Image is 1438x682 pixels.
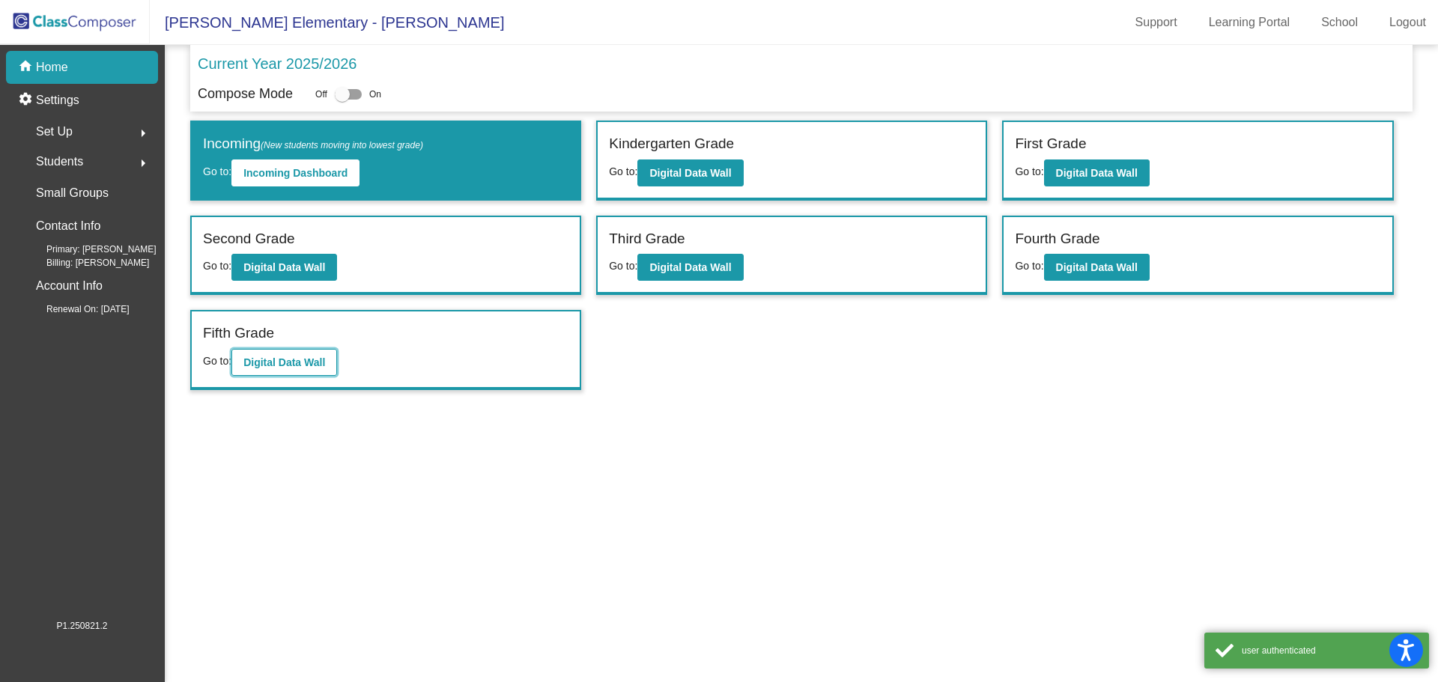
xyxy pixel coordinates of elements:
mat-icon: arrow_right [134,124,152,142]
span: (New students moving into lowest grade) [261,140,423,150]
p: Small Groups [36,183,109,204]
button: Digital Data Wall [231,254,337,281]
span: Off [315,88,327,101]
div: user authenticated [1242,644,1418,657]
b: Digital Data Wall [649,167,731,179]
label: First Grade [1015,133,1086,155]
span: Set Up [36,121,73,142]
span: Go to: [203,260,231,272]
p: Compose Mode [198,84,293,104]
b: Digital Data Wall [649,261,731,273]
b: Digital Data Wall [1056,261,1138,273]
label: Fifth Grade [203,323,274,344]
mat-icon: arrow_right [134,154,152,172]
b: Digital Data Wall [243,356,325,368]
span: Go to: [203,165,231,177]
b: Incoming Dashboard [243,167,348,179]
label: Incoming [203,133,423,155]
label: Second Grade [203,228,295,250]
p: Current Year 2025/2026 [198,52,357,75]
a: Learning Portal [1197,10,1302,34]
span: Go to: [609,165,637,177]
mat-icon: settings [18,91,36,109]
p: Home [36,58,68,76]
span: Students [36,151,83,172]
p: Account Info [36,275,103,296]
label: Third Grade [609,228,685,250]
span: Go to: [1015,165,1043,177]
a: Logout [1377,10,1438,34]
button: Digital Data Wall [231,349,337,376]
span: [PERSON_NAME] Elementary - [PERSON_NAME] [150,10,504,34]
span: Renewal On: [DATE] [22,302,129,316]
span: On [369,88,381,101]
b: Digital Data Wall [1056,167,1138,179]
span: Billing: [PERSON_NAME] [22,256,149,270]
label: Fourth Grade [1015,228,1099,250]
button: Digital Data Wall [637,254,743,281]
button: Digital Data Wall [1044,254,1150,281]
a: Support [1123,10,1189,34]
span: Go to: [609,260,637,272]
button: Digital Data Wall [1044,159,1150,186]
button: Incoming Dashboard [231,159,359,186]
span: Go to: [203,355,231,367]
p: Settings [36,91,79,109]
button: Digital Data Wall [637,159,743,186]
span: Go to: [1015,260,1043,272]
mat-icon: home [18,58,36,76]
a: School [1309,10,1370,34]
p: Contact Info [36,216,100,237]
label: Kindergarten Grade [609,133,734,155]
span: Primary: [PERSON_NAME] [22,243,157,256]
b: Digital Data Wall [243,261,325,273]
